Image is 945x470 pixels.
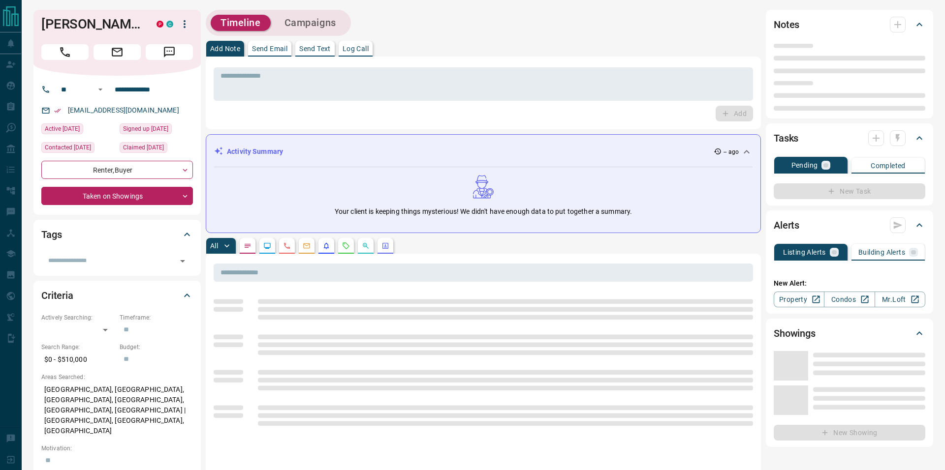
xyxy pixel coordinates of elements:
div: condos.ca [166,21,173,28]
span: Contacted [DATE] [45,143,91,152]
svg: Lead Browsing Activity [263,242,271,250]
div: Activity Summary-- ago [214,143,753,161]
div: Criteria [41,284,193,307]
p: Your client is keeping things mysterious! We didn't have enough data to put together a summary. [335,206,632,217]
h2: Tags [41,227,62,242]
p: Search Range: [41,343,115,352]
h2: Criteria [41,288,73,303]
button: Timeline [211,15,271,31]
div: Sun Apr 19 2020 [120,123,193,137]
div: Alerts [774,213,925,237]
p: Areas Searched: [41,373,193,382]
button: Open [176,254,189,268]
a: Mr.Loft [875,292,925,307]
div: Tasks [774,126,925,150]
div: Taken on Showings [41,187,193,205]
svg: Notes [244,242,252,250]
p: Listing Alerts [783,249,826,256]
svg: Requests [342,242,350,250]
p: Pending [791,162,818,169]
p: Activity Summary [227,147,283,157]
div: Thu Jan 18 2024 [120,142,193,156]
span: Signed up [DATE] [123,124,168,134]
a: Condos [824,292,875,307]
svg: Opportunities [362,242,370,250]
p: Log Call [343,45,369,52]
a: [EMAIL_ADDRESS][DOMAIN_NAME] [68,106,179,114]
p: Budget: [120,343,193,352]
p: Timeframe: [120,313,193,322]
p: Completed [871,162,906,169]
div: Wed Jul 03 2024 [41,123,115,137]
svg: Emails [303,242,311,250]
div: Notes [774,13,925,36]
h2: Tasks [774,130,798,146]
p: Send Text [299,45,331,52]
svg: Listing Alerts [322,242,330,250]
svg: Calls [283,242,291,250]
p: Building Alerts [858,249,905,256]
span: Call [41,44,89,60]
div: property.ca [157,21,163,28]
button: Open [94,84,106,95]
span: Claimed [DATE] [123,143,164,152]
p: New Alert: [774,278,925,289]
span: Message [146,44,193,60]
h2: Alerts [774,217,799,233]
div: Showings [774,322,925,345]
span: Email [94,44,141,60]
p: Actively Searching: [41,313,115,322]
p: [GEOGRAPHIC_DATA], [GEOGRAPHIC_DATA], [GEOGRAPHIC_DATA], [GEOGRAPHIC_DATA], [GEOGRAPHIC_DATA], [G... [41,382,193,439]
svg: Email Verified [54,107,61,114]
p: All [210,242,218,249]
div: Tags [41,223,193,246]
h2: Showings [774,325,816,341]
a: Property [774,292,824,307]
svg: Agent Actions [381,242,389,250]
h2: Notes [774,17,799,32]
p: $0 - $510,000 [41,352,115,368]
span: Active [DATE] [45,124,80,134]
p: -- ago [724,147,739,156]
p: Send Email [252,45,287,52]
p: Motivation: [41,444,193,453]
p: Add Note [210,45,240,52]
h1: [PERSON_NAME] [41,16,142,32]
div: Mon May 09 2022 [41,142,115,156]
button: Campaigns [275,15,346,31]
div: Renter , Buyer [41,161,193,179]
